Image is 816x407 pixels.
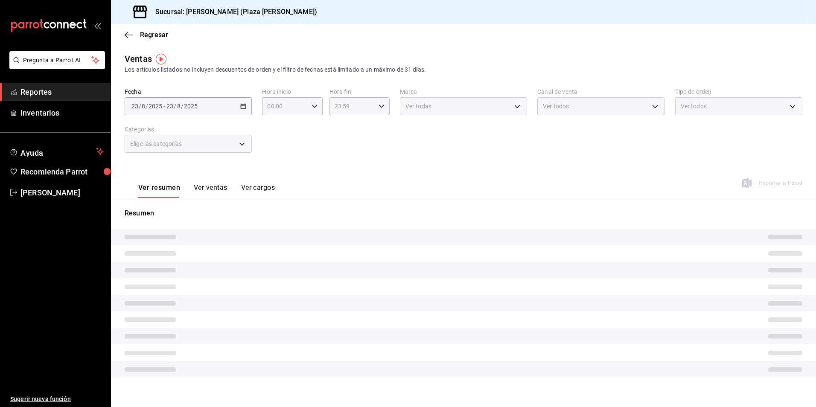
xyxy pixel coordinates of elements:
span: Regresar [140,31,168,39]
span: / [181,103,184,110]
input: ---- [148,103,163,110]
div: navigation tabs [138,183,275,198]
input: -- [131,103,139,110]
span: - [163,103,165,110]
label: Tipo de orden [675,89,802,95]
label: Categorías [125,126,252,132]
label: Canal de venta [537,89,664,95]
button: Regresar [125,31,168,39]
input: ---- [184,103,198,110]
span: Ver todas [405,102,431,110]
button: Pregunta a Parrot AI [9,51,105,69]
button: Ver resumen [138,183,180,198]
h3: Sucursal: [PERSON_NAME] (Plaza [PERSON_NAME]) [149,7,317,17]
input: -- [177,103,181,110]
span: / [146,103,148,110]
label: Fecha [125,89,252,95]
span: Ver todos [543,102,569,110]
span: Recomienda Parrot [20,166,104,177]
span: Inventarios [20,107,104,119]
button: Ver ventas [194,183,227,198]
label: Marca [400,89,527,95]
input: -- [141,103,146,110]
span: Ver todos [681,102,707,110]
div: Ventas [125,52,152,65]
span: Sugerir nueva función [10,395,104,404]
button: Ver cargos [241,183,275,198]
img: Tooltip marker [156,54,166,64]
div: Los artículos listados no incluyen descuentos de orden y el filtro de fechas está limitado a un m... [125,65,802,74]
span: Pregunta a Parrot AI [23,56,92,65]
span: / [139,103,141,110]
span: / [174,103,176,110]
p: Resumen [125,208,802,218]
label: Hora fin [329,89,390,95]
span: Elige las categorías [130,140,182,148]
a: Pregunta a Parrot AI [6,62,105,71]
button: open_drawer_menu [94,22,101,29]
span: Ayuda [20,146,93,157]
span: Reportes [20,86,104,98]
input: -- [166,103,174,110]
label: Hora inicio [262,89,322,95]
span: [PERSON_NAME] [20,187,104,198]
